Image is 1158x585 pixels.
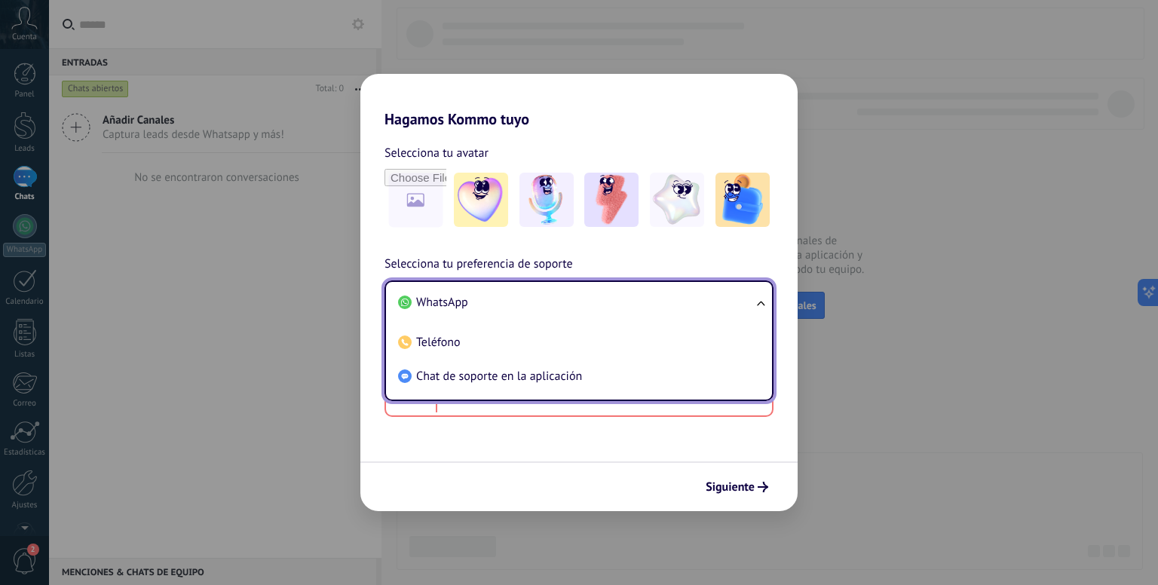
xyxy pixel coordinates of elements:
span: WhatsApp [416,295,468,310]
img: -2.jpeg [519,173,574,227]
span: Selecciona tu preferencia de soporte [384,255,573,274]
img: -3.jpeg [584,173,639,227]
img: -4.jpeg [650,173,704,227]
span: Selecciona tu avatar [384,143,489,163]
button: Siguiente [699,474,775,500]
span: Siguiente [706,482,755,492]
img: -1.jpeg [454,173,508,227]
img: -5.jpeg [715,173,770,227]
span: Teléfono [416,335,461,350]
span: Chat de soporte en la aplicación [416,369,582,384]
h2: Hagamos Kommo tuyo [360,74,798,128]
